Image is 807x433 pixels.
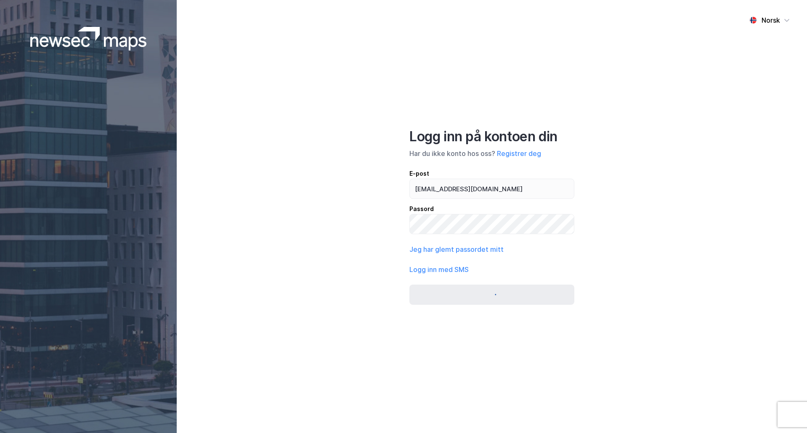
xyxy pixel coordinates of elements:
[765,393,807,433] div: Kontrollprogram for chat
[409,169,574,179] div: E-post
[30,27,147,50] img: logoWhite.bf58a803f64e89776f2b079ca2356427.svg
[409,148,574,158] div: Har du ikke konto hos oss?
[409,128,574,145] div: Logg inn på kontoen din
[409,244,504,254] button: Jeg har glemt passordet mitt
[497,148,541,158] button: Registrer deg
[409,264,469,275] button: Logg inn med SMS
[409,204,574,214] div: Passord
[765,393,807,433] iframe: Chat Widget
[762,15,780,25] div: Norsk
